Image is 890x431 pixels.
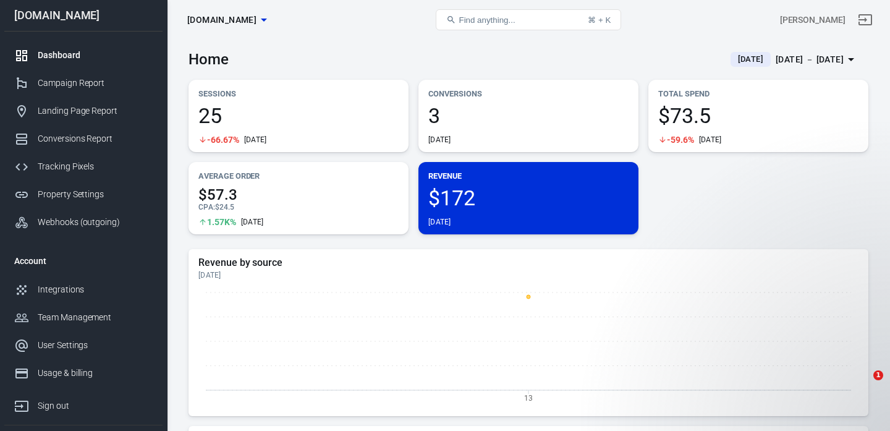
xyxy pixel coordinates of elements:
[4,208,163,236] a: Webhooks (outgoing)
[428,169,629,182] p: Revenue
[198,169,399,182] p: Average Order
[658,105,858,126] span: $73.5
[38,339,153,352] div: User Settings
[38,216,153,229] div: Webhooks (outgoing)
[524,393,533,402] tspan: 13
[436,9,621,30] button: Find anything...⌘ + K
[38,132,153,145] div: Conversions Report
[38,77,153,90] div: Campaign Report
[428,87,629,100] p: Conversions
[428,135,451,145] div: [DATE]
[187,12,256,28] span: thrivecart.com
[38,105,153,117] div: Landing Page Report
[207,135,239,144] span: -66.67%
[198,187,399,202] span: $57.3
[699,135,722,145] div: [DATE]
[38,399,153,412] div: Sign out
[4,276,163,304] a: Integrations
[4,246,163,276] li: Account
[667,135,694,144] span: -59.6%
[780,14,845,27] div: Account id: RgmCiDus
[38,49,153,62] div: Dashboard
[4,97,163,125] a: Landing Page Report
[721,49,868,70] button: [DATE][DATE] － [DATE]
[198,87,399,100] p: Sessions
[588,15,611,25] div: ⌘ + K
[4,69,163,97] a: Campaign Report
[198,105,399,126] span: 25
[244,135,267,145] div: [DATE]
[4,181,163,208] a: Property Settings
[4,125,163,153] a: Conversions Report
[459,15,515,25] span: Find anything...
[38,160,153,173] div: Tracking Pixels
[207,218,236,226] span: 1.57K%
[4,359,163,387] a: Usage & billing
[198,203,215,211] span: CPA :
[4,41,163,69] a: Dashboard
[38,311,153,324] div: Team Management
[428,217,451,227] div: [DATE]
[733,53,768,66] span: [DATE]
[38,283,153,296] div: Integrations
[873,370,883,380] span: 1
[776,52,844,67] div: [DATE] － [DATE]
[658,87,858,100] p: Total Spend
[38,367,153,380] div: Usage & billing
[428,105,629,126] span: 3
[198,257,858,269] h5: Revenue by source
[38,188,153,201] div: Property Settings
[4,387,163,420] a: Sign out
[182,9,271,32] button: [DOMAIN_NAME]
[189,51,229,68] h3: Home
[4,153,163,181] a: Tracking Pixels
[4,331,163,359] a: User Settings
[848,370,878,400] iframe: Intercom live chat
[198,270,858,280] div: [DATE]
[850,5,880,35] a: Sign out
[428,187,629,208] span: $172
[215,203,234,211] span: $24.5
[241,217,264,227] div: [DATE]
[4,10,163,21] div: [DOMAIN_NAME]
[4,304,163,331] a: Team Management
